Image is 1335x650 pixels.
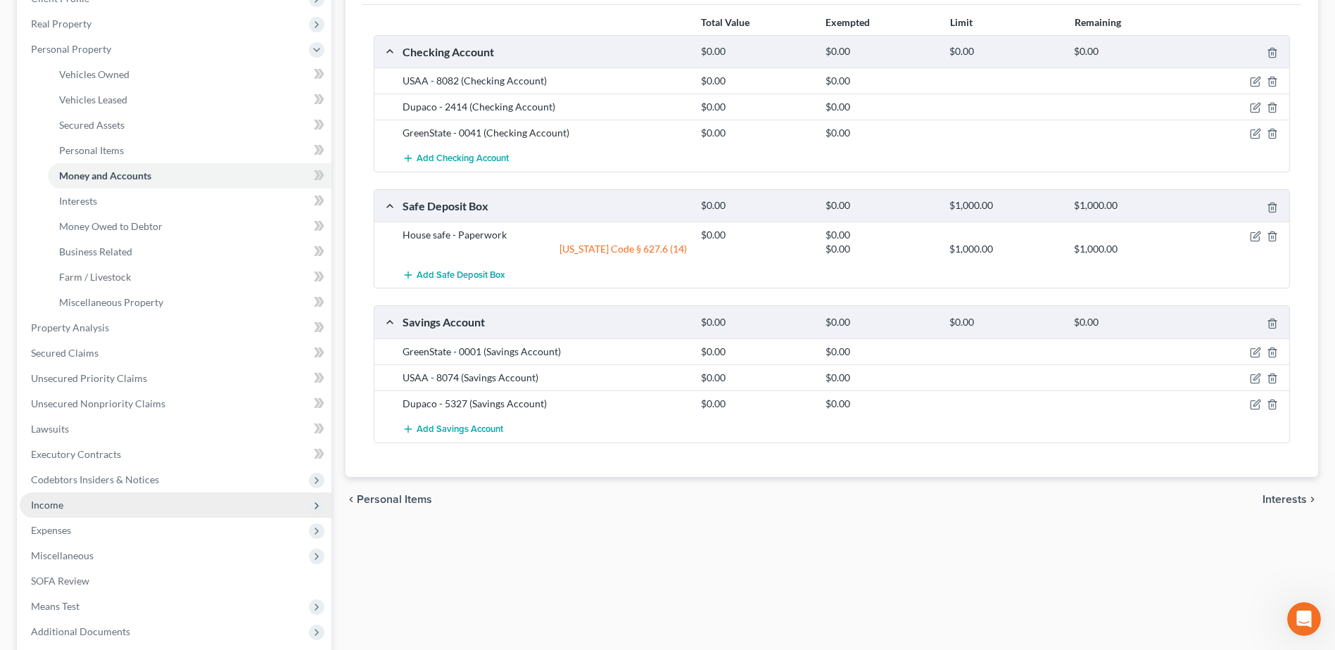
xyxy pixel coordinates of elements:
[48,87,331,113] a: Vehicles Leased
[31,321,109,333] span: Property Analysis
[59,271,131,283] span: Farm / Livestock
[31,448,121,460] span: Executory Contracts
[694,45,818,58] div: $0.00
[23,295,220,378] div: If your filing is successful, you will just need file the Voluntary Petition after the initial fi...
[825,16,870,28] strong: Exempted
[396,314,694,329] div: Savings Account
[818,228,943,242] div: $0.00
[818,316,943,329] div: $0.00
[694,74,818,88] div: $0.00
[61,167,240,179] div: joined the conversation
[694,126,818,140] div: $0.00
[818,45,943,58] div: $0.00
[818,242,943,256] div: $0.00
[31,18,91,30] span: Real Property
[31,575,89,587] span: SOFA Review
[31,347,99,359] span: Secured Claims
[20,416,331,442] a: Lawsuits
[48,189,331,214] a: Interests
[417,269,505,281] span: Add Safe Deposit Box
[31,499,63,511] span: Income
[396,228,694,242] div: House safe - Paperwork
[1263,494,1318,505] button: Interests chevron_right
[31,423,69,435] span: Lawsuits
[396,198,694,213] div: Safe Deposit Box
[11,411,270,532] div: Lauren says…
[40,8,63,30] img: Profile image for Emma
[31,372,147,384] span: Unsecured Priority Claims
[950,16,973,28] strong: Limit
[1287,602,1321,636] iframe: Intercom live chat
[818,371,943,385] div: $0.00
[48,290,331,315] a: Miscellaneous Property
[31,397,165,409] span: Unsecured Nonpriority Claims
[31,43,111,55] span: Personal Property
[1067,316,1191,329] div: $0.00
[59,195,97,207] span: Interests
[1075,16,1121,28] strong: Remaining
[48,265,331,290] a: Farm / Livestock
[20,315,331,340] a: Property Analysis
[346,494,357,505] i: chevron_left
[89,461,101,472] button: Start recording
[12,431,270,455] textarea: Message…
[59,68,129,80] span: Vehicles Owned
[44,118,270,153] a: More in the Help Center
[818,397,943,411] div: $0.00
[818,74,943,88] div: $0.00
[11,196,270,411] div: Emma says…
[23,388,133,397] div: [PERSON_NAME] • 1h ago
[417,423,503,435] span: Add Savings Account
[11,196,231,385] div: Hi [PERSON_NAME]! Can you try removing the Voluntary Petition and attempt to file that case again...
[20,568,331,594] a: SOFA Review
[58,79,156,105] strong: Download & Print Forms/Schedules
[97,129,230,141] span: More in the Help Center
[241,455,264,478] button: Send a message…
[59,94,127,106] span: Vehicles Leased
[942,199,1067,212] div: $1,000.00
[44,66,270,118] div: Download & Print Forms/Schedules
[59,296,163,308] span: Miscellaneous Property
[11,164,270,196] div: Emma says…
[48,138,331,163] a: Personal Items
[396,126,694,140] div: GreenState - 0041 (Checking Account)
[396,345,694,359] div: GreenState - 0001 (Savings Account)
[396,371,694,385] div: USAA - 8074 (Savings Account)
[403,146,509,172] button: Add Checking Account
[942,242,1067,256] div: $1,000.00
[48,239,331,265] a: Business Related
[694,100,818,114] div: $0.00
[220,6,247,32] button: Home
[346,494,432,505] button: chevron_left Personal Items
[44,461,56,472] button: Gif picker
[1067,45,1191,58] div: $0.00
[48,113,331,138] a: Secured Assets
[403,416,503,442] button: Add Savings Account
[942,45,1067,58] div: $0.00
[818,345,943,359] div: $0.00
[20,442,331,467] a: Executory Contracts
[31,549,94,561] span: Miscellaneous
[59,170,151,181] span: Money and Accounts
[396,100,694,114] div: Dupaco - 2414 (Checking Account)
[694,371,818,385] div: $0.00
[9,6,36,32] button: go back
[23,205,220,288] div: Hi [PERSON_NAME]! Can you try removing the Voluntary Petition and attempt to file that case again...
[31,524,71,536] span: Expenses
[694,316,818,329] div: $0.00
[11,123,34,146] img: Profile image for Operator
[694,345,818,359] div: $0.00
[357,494,432,505] span: Personal Items
[396,74,694,88] div: USAA - 8082 (Checking Account)
[694,199,818,212] div: $0.00
[68,7,160,18] h1: [PERSON_NAME]
[31,473,159,485] span: Codebtors Insiders & Notices
[22,461,33,472] button: Emoji picker
[59,220,163,232] span: Money Owed to Debtor
[417,153,509,165] span: Add Checking Account
[1307,494,1318,505] i: chevron_right
[818,199,943,212] div: $0.00
[396,44,694,59] div: Checking Account
[48,62,331,87] a: Vehicles Owned
[59,144,124,156] span: Personal Items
